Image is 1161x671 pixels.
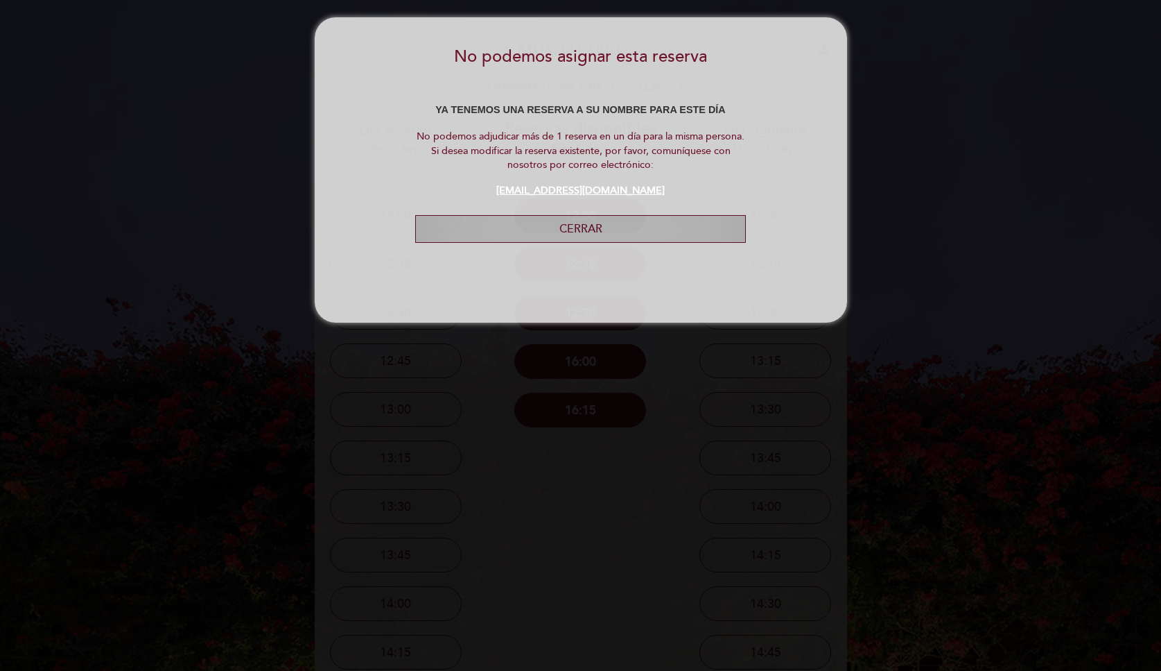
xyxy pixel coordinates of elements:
[315,105,847,116] h4: Ya tenemos una reserva a su nombre para este día
[415,130,745,173] p: No podemos adjudicar más de 1 reserva en un día para la misma persona. Si desea modificar la rese...
[315,31,847,83] h3: No podemos asignar esta reserva
[496,185,665,196] a: [EMAIL_ADDRESS][DOMAIN_NAME]
[415,215,745,244] button: Cerrar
